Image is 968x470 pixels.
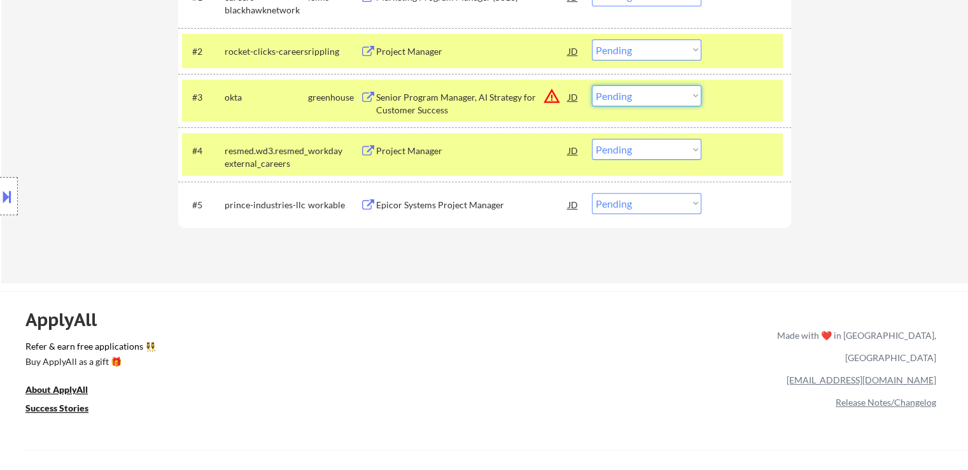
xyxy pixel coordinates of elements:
a: Buy ApplyAll as a gift 🎁 [25,355,153,371]
div: Made with ❤️ in [GEOGRAPHIC_DATA], [GEOGRAPHIC_DATA] [772,324,936,369]
div: #2 [192,45,214,58]
div: prince-industries-llc [225,199,308,211]
div: okta [225,91,308,104]
div: Buy ApplyAll as a gift 🎁 [25,357,153,366]
div: JD [567,85,580,108]
a: [EMAIL_ADDRESS][DOMAIN_NAME] [787,374,936,385]
button: warning_amber [543,87,561,105]
div: greenhouse [308,91,360,104]
div: ApplyAll [25,309,111,331]
div: JD [567,139,580,162]
div: Senior Program Manager, AI Strategy for Customer Success [376,91,568,116]
div: JD [567,193,580,216]
div: Project Manager [376,45,568,58]
a: About ApplyAll [25,383,106,399]
div: workable [308,199,360,211]
div: Epicor Systems Project Manager [376,199,568,211]
a: Release Notes/Changelog [836,397,936,408]
u: Success Stories [25,402,88,413]
div: Project Manager [376,145,568,157]
div: resmed.wd3.resmed_external_careers [225,145,308,169]
a: Success Stories [25,402,106,418]
div: workday [308,145,360,157]
a: Refer & earn free applications 👯‍♀️ [25,342,511,355]
div: rippling [308,45,360,58]
div: JD [567,39,580,62]
u: About ApplyAll [25,384,88,395]
div: rocket-clicks-careers [225,45,308,58]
